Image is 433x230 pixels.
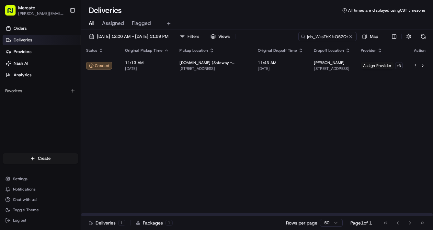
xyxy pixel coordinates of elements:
[102,19,124,27] span: Assigned
[3,35,81,45] a: Deliveries
[13,197,37,202] span: Chat with us!
[89,19,94,27] span: All
[13,187,36,192] span: Notifications
[361,48,376,53] span: Provider
[3,205,78,214] button: Toggle Theme
[14,26,27,31] span: Orders
[86,48,97,53] span: Status
[258,66,303,71] span: [DATE]
[208,32,233,41] button: Views
[89,220,125,226] div: Deliveries
[188,34,199,39] span: Filters
[38,156,51,161] span: Create
[165,220,173,226] div: 1
[179,60,247,65] span: [DOMAIN_NAME] (Safeway - [GEOGRAPHIC_DATA])
[3,58,81,69] a: Nash AI
[3,3,67,18] button: Mercato[PERSON_NAME][EMAIL_ADDRESS][PERSON_NAME][DOMAIN_NAME]
[314,66,350,71] span: [STREET_ADDRESS]
[3,153,78,164] button: Create
[14,72,31,78] span: Analytics
[419,32,428,41] button: Refresh
[3,185,78,194] button: Notifications
[86,32,171,41] button: [DATE] 12:00 AM - [DATE] 11:59 PM
[395,62,403,69] button: +3
[3,70,81,80] a: Analytics
[118,220,125,226] div: 1
[3,47,81,57] a: Providers
[13,176,28,181] span: Settings
[314,60,345,65] span: [PERSON_NAME]
[86,62,112,70] button: Created
[258,60,303,65] span: 11:43 AM
[97,34,168,39] span: [DATE] 12:00 AM - [DATE] 11:59 PM
[179,66,247,71] span: [STREET_ADDRESS]
[14,49,31,55] span: Providers
[361,62,394,69] span: Assign Provider
[125,48,163,53] span: Original Pickup Time
[350,220,372,226] div: Page 1 of 1
[18,11,64,16] button: [PERSON_NAME][EMAIL_ADDRESS][PERSON_NAME][DOMAIN_NAME]
[298,32,357,41] input: Type to search
[3,86,78,96] div: Favorites
[359,32,381,41] button: Map
[179,48,208,53] span: Pickup Location
[13,218,26,223] span: Log out
[286,220,317,226] p: Rows per page
[370,34,378,39] span: Map
[314,48,344,53] span: Dropoff Location
[14,37,32,43] span: Deliveries
[3,174,78,183] button: Settings
[13,207,39,213] span: Toggle Theme
[18,5,35,11] button: Mercato
[3,195,78,204] button: Chat with us!
[218,34,230,39] span: Views
[125,66,169,71] span: [DATE]
[258,48,297,53] span: Original Dropoff Time
[125,60,169,65] span: 11:13 AM
[3,216,78,225] button: Log out
[348,8,425,13] span: All times are displayed using CST timezone
[413,48,427,53] div: Action
[177,32,202,41] button: Filters
[89,5,122,16] h1: Deliveries
[132,19,151,27] span: Flagged
[3,23,81,34] a: Orders
[136,220,173,226] div: Packages
[14,60,28,66] span: Nash AI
